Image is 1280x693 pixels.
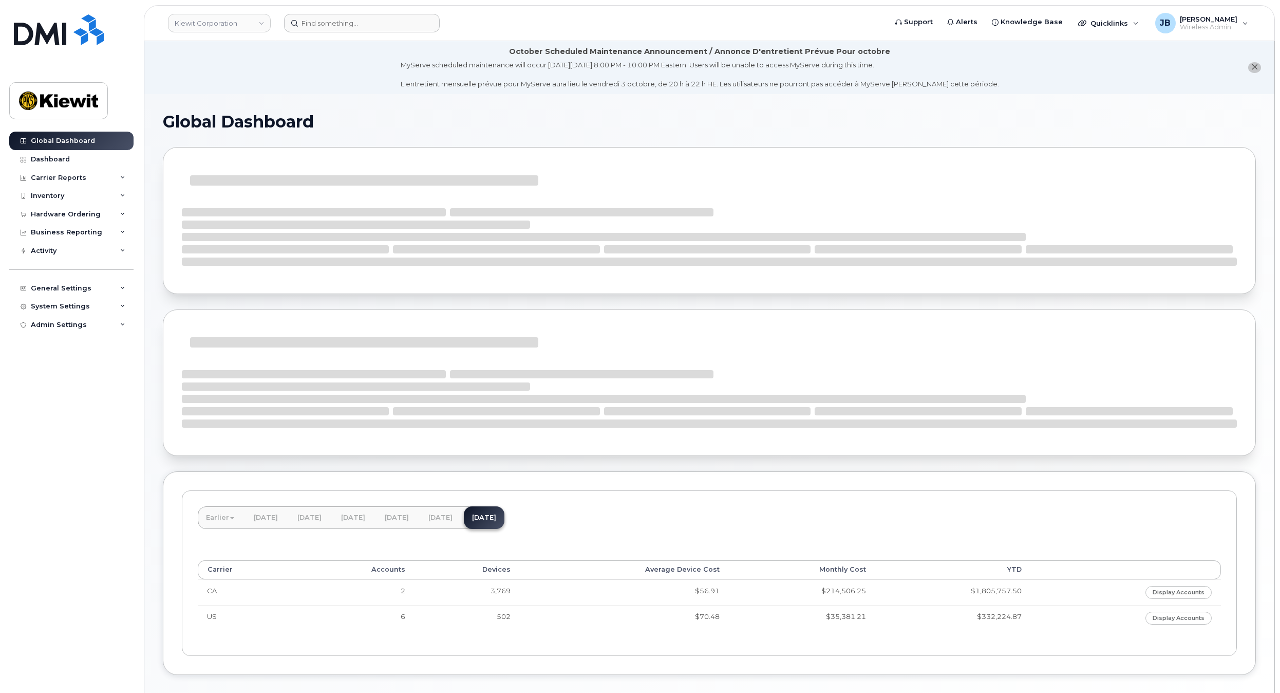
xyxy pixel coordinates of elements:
a: Display Accounts [1145,586,1212,599]
td: $35,381.21 [729,605,875,631]
a: [DATE] [246,506,286,529]
td: 2 [297,579,415,605]
th: Carrier [198,560,297,579]
td: 3,769 [415,579,519,605]
a: [DATE] [420,506,461,529]
div: MyServe scheduled maintenance will occur [DATE][DATE] 8:00 PM - 10:00 PM Eastern. Users will be u... [401,60,999,89]
a: [DATE] [377,506,417,529]
a: [DATE] [333,506,373,529]
div: October Scheduled Maintenance Announcement / Annonce D'entretient Prévue Pour octobre [509,46,890,57]
td: CA [198,579,297,605]
th: Accounts [297,560,415,579]
th: Devices [415,560,519,579]
td: $332,224.87 [875,605,1031,631]
th: Average Device Cost [520,560,729,579]
th: YTD [875,560,1031,579]
td: US [198,605,297,631]
td: $1,805,757.50 [875,579,1031,605]
a: Display Accounts [1145,612,1212,625]
a: Earlier [198,506,242,529]
td: $70.48 [520,605,729,631]
td: 6 [297,605,415,631]
iframe: Messenger Launcher [1235,648,1272,685]
td: $56.91 [520,579,729,605]
td: 502 [415,605,519,631]
a: [DATE] [289,506,330,529]
button: close notification [1248,62,1261,73]
a: [DATE] [464,506,504,529]
td: $214,506.25 [729,579,875,605]
h1: Global Dashboard [163,113,1256,131]
th: Monthly Cost [729,560,875,579]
